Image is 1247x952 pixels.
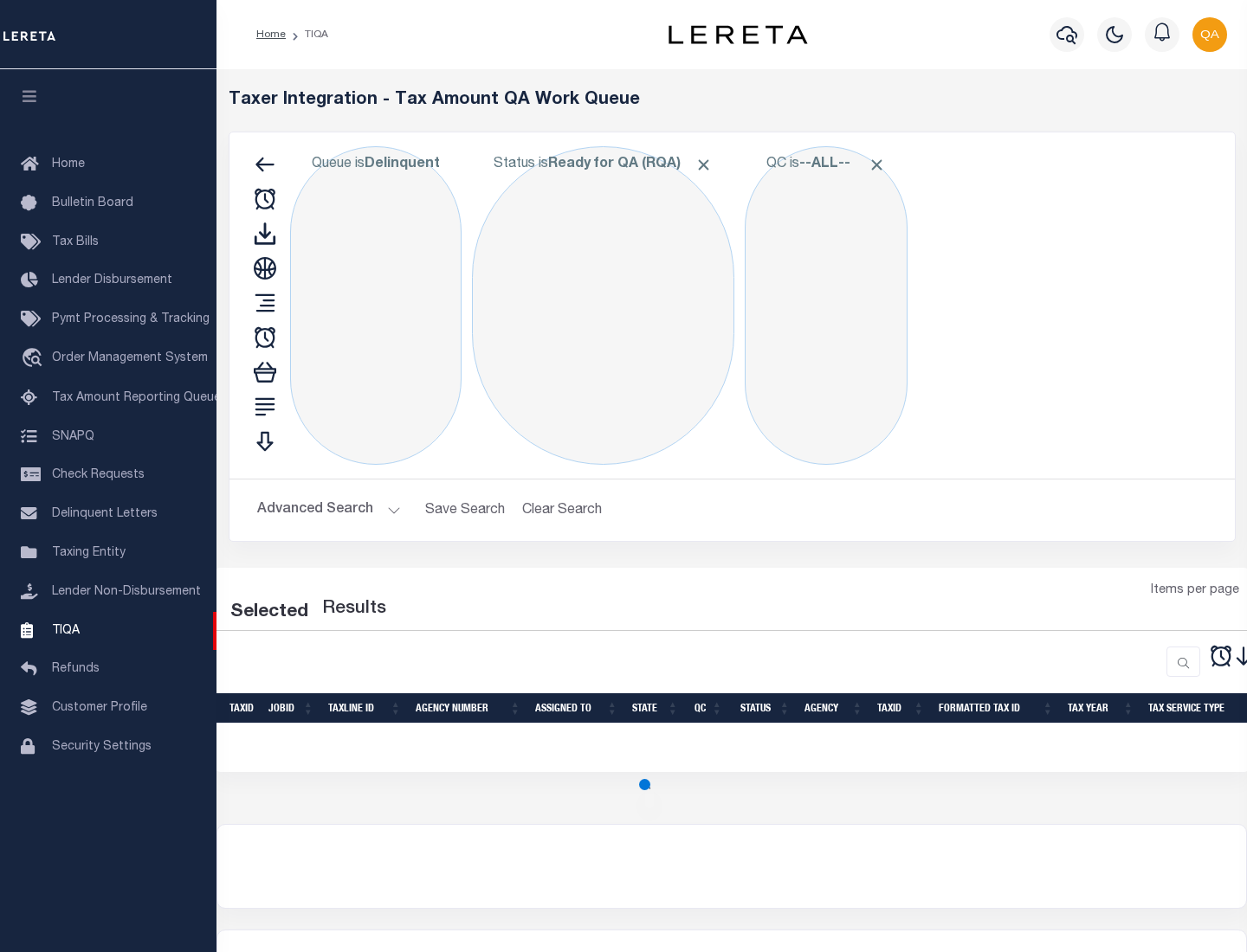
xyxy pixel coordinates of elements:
span: Click to Remove [868,156,886,174]
div: Selected [230,599,308,627]
span: Security Settings [52,741,152,753]
span: Click to Remove [695,156,713,174]
th: Tax Year [1061,693,1141,724]
th: TaxID [870,693,932,724]
button: Clear Search [515,493,610,527]
span: Customer Profile [52,702,147,714]
span: Order Management System [52,352,208,364]
img: logo-dark.svg [669,25,807,44]
span: Refunds [52,663,100,675]
th: TaxID [223,693,262,724]
h5: Taxer Integration - Tax Amount QA Work Queue [229,90,1236,111]
span: Lender Disbursement [52,274,172,286]
th: Agency Number [409,693,528,724]
th: Formatted Tax ID [932,693,1061,724]
div: Click to Edit [290,146,462,465]
span: Tax Bills [52,236,99,248]
label: Results [322,595,386,623]
span: Bulletin Board [52,197,133,209]
span: Items per page [1151,582,1239,601]
img: svg+xml;base64,PHN2ZyB4bWxucz0iaHR0cDovL3d3dy53My5vcmcvMjAwMC9zdmciIHBvaW50ZXItZXZlbnRzPSJub25lIi... [1192,17,1227,52]
a: Home [256,29,286,40]
th: QC [686,693,730,724]
th: TaxLine ID [321,693,409,724]
li: TIQA [286,27,328,42]
button: Save Search [415,493,515,527]
span: Pymt Processing & Tracking [52,313,210,325]
div: Click to Edit [472,146,734,465]
span: Check Requests [52,469,145,481]
span: SNAPQ [52,430,94,442]
b: --ALL-- [799,158,850,171]
th: Agency [798,693,870,724]
button: Advanced Search [257,493,401,527]
span: TIQA [52,624,80,636]
span: Delinquent Letters [52,508,158,520]
span: Taxing Entity [52,547,126,559]
span: Lender Non-Disbursement [52,586,201,598]
div: Click to Edit [745,146,908,465]
b: Delinquent [365,158,440,171]
span: Tax Amount Reporting Queue [52,392,221,404]
span: Home [52,158,85,170]
th: JobID [262,693,321,724]
th: Assigned To [528,693,625,724]
th: Status [730,693,798,724]
b: Ready for QA (RQA) [548,158,713,171]
th: State [625,693,686,724]
i: travel_explore [21,348,48,370]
